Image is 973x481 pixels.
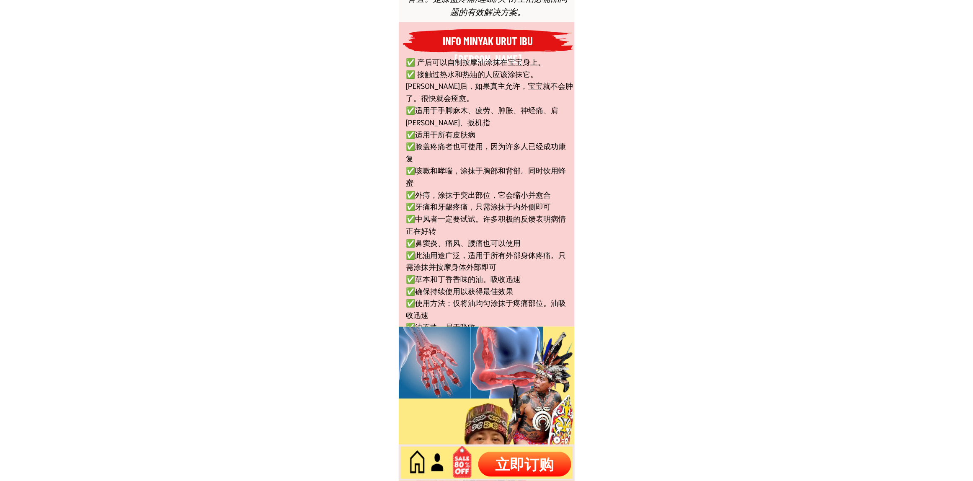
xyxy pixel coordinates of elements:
p: 立即订购 [478,452,571,477]
li: ✅此油用途广泛，适用于所有外部身体疼痛。只需涂抹并按摩身体外部即可 [400,249,573,273]
li: ✅适用于手脚麻木、疲劳、肿胀、神经痛、肩[PERSON_NAME]、扳机指 [400,104,573,128]
li: ✅咳嗽和哮喘，涂抹于胸部和背部。同时饮用蜂蜜 [400,164,573,189]
li: ✅适用于所有皮肤病 [400,128,573,140]
li: ✅油不热，易于吸收 [400,321,573,333]
li: ✅草本和丁香香味的油。吸收迅速 [400,273,573,285]
li: ✅膝盖疼痛者也可使用，因为许多人已经成功康复 [400,140,573,164]
h3: INFO MINYAK URUT IBU [PERSON_NAME] [419,32,557,68]
li: ✅中风者一定要试试。许多积极的反馈表明病情正在好转 [400,212,573,237]
li: ✅外痔，涂抹于突出部位，它会缩小并愈合 [400,189,573,201]
li: ✅确保持续使用以获得最佳效果 [400,285,573,297]
li: ✅使用方法：仅将油均匀涂抹于疼痛部位。油吸收迅速 [400,297,573,321]
li: ✅鼻窦炎、痛风、腰痛也可以使用 [400,237,573,249]
li: ✅牙痛和牙龈疼痛，只需涂抹于内外侧即可 [400,200,573,212]
li: ✅ 接触过热水和热油的人应该涂抹它。[PERSON_NAME]后，如果真主允许，宝宝就不会肿了。很快就会痊愈。 [400,68,573,104]
li: ✅ 产后可以自制按摩油涂抹在宝宝身上。 [400,56,573,68]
